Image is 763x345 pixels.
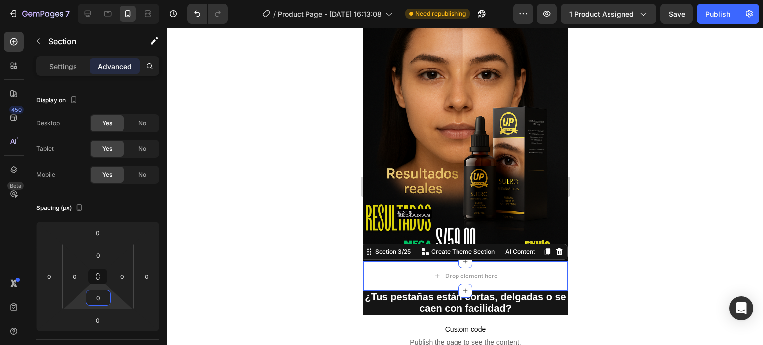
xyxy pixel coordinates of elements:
input: 0px [88,248,108,263]
span: No [138,144,146,153]
span: 1 product assigned [569,9,634,19]
span: Yes [102,170,112,179]
input: 0 [42,269,57,284]
div: Beta [7,182,24,190]
p: 7 [65,8,70,20]
div: Display on [36,94,79,107]
span: Need republishing [415,9,466,18]
div: Open Intercom Messenger [729,296,753,320]
input: 0 [139,269,154,284]
p: Settings [49,61,77,71]
p: Advanced [98,61,132,71]
input: 0px [115,269,130,284]
span: / [273,9,276,19]
div: Mobile [36,170,55,179]
span: Product Page - [DATE] 16:13:08 [278,9,381,19]
span: Save [669,10,685,18]
span: Yes [102,144,112,153]
input: 0 [88,290,108,305]
input: 0 [88,225,108,240]
div: Tablet [36,144,54,153]
button: 1 product assigned [561,4,656,24]
button: Publish [697,4,739,24]
iframe: Design area [363,28,568,345]
p: Section [48,35,130,47]
div: 450 [9,106,24,114]
div: Undo/Redo [187,4,228,24]
input: 0 [88,313,108,328]
button: Save [660,4,693,24]
span: Yes [102,119,112,128]
input: 0px [67,269,82,284]
span: No [138,170,146,179]
div: Desktop [36,119,60,128]
button: 7 [4,4,74,24]
div: Spacing (px) [36,202,85,215]
span: No [138,119,146,128]
div: Publish [705,9,730,19]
